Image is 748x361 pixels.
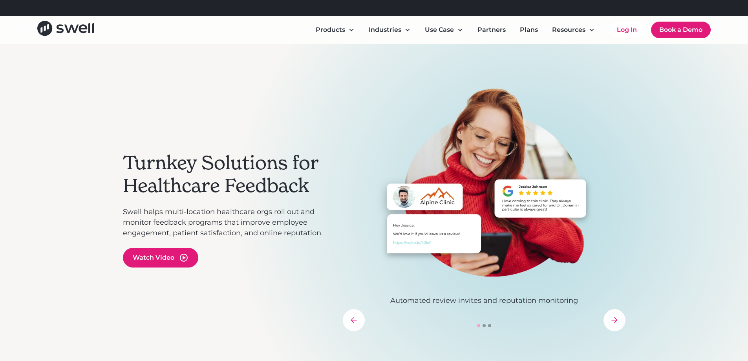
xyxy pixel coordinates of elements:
[37,21,94,38] a: home
[604,309,625,331] div: next slide
[369,25,401,35] div: Industries
[483,324,486,327] div: Show slide 2 of 3
[123,152,335,197] h2: Turnkey Solutions for Healthcare Feedback
[123,248,198,268] a: open lightbox
[609,22,645,38] a: Log In
[309,22,361,38] div: Products
[343,295,625,306] p: Automated review invites and reputation monitoring
[343,88,625,306] div: 1 of 3
[546,22,601,38] div: Resources
[343,309,365,331] div: previous slide
[123,207,335,238] p: Swell helps multi-location healthcare orgs roll out and monitor feedback programs that improve em...
[343,88,625,331] div: carousel
[514,22,544,38] a: Plans
[488,324,491,327] div: Show slide 3 of 3
[419,22,470,38] div: Use Case
[552,25,585,35] div: Resources
[425,25,454,35] div: Use Case
[316,25,345,35] div: Products
[651,22,711,38] a: Book a Demo
[471,22,512,38] a: Partners
[362,22,417,38] div: Industries
[477,324,480,327] div: Show slide 1 of 3
[133,253,174,262] div: Watch Video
